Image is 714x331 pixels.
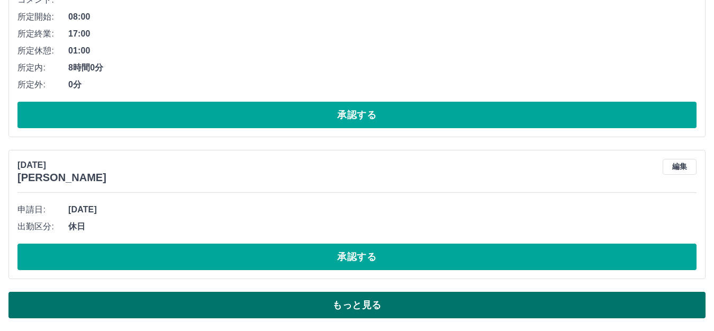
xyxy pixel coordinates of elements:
span: [DATE] [68,203,697,216]
span: 8時間0分 [68,61,697,74]
button: 編集 [663,159,697,175]
span: 17:00 [68,28,697,40]
button: 承認する [17,244,697,270]
span: 所定終業: [17,28,68,40]
h3: [PERSON_NAME] [17,172,106,184]
span: 所定外: [17,78,68,91]
span: 所定休憩: [17,44,68,57]
button: 承認する [17,102,697,128]
span: 0分 [68,78,697,91]
span: 休日 [68,220,697,233]
span: 所定開始: [17,11,68,23]
span: 08:00 [68,11,697,23]
span: 申請日: [17,203,68,216]
span: 01:00 [68,44,697,57]
button: もっと見る [8,292,706,318]
span: 所定内: [17,61,68,74]
p: [DATE] [17,159,106,172]
span: 出勤区分: [17,220,68,233]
